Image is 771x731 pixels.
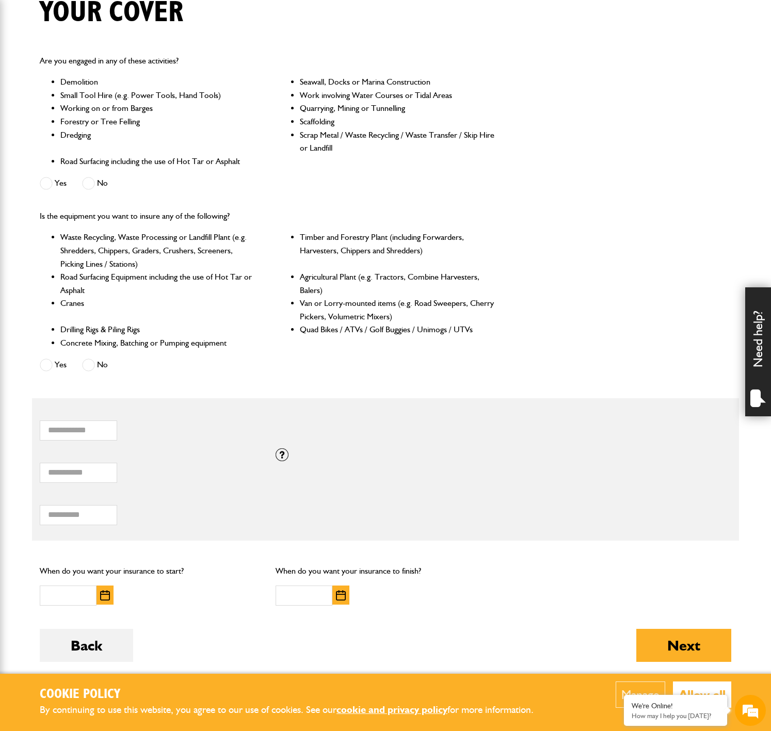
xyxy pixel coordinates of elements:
div: Need help? [745,287,771,416]
label: Yes [40,359,67,371]
p: By continuing to use this website, you agree to our use of cookies. See our for more information. [40,702,551,718]
p: When do you want your insurance to finish? [276,564,496,578]
div: Minimize live chat window [169,5,194,30]
label: No [82,177,108,190]
li: Agricultural Plant (e.g. Tractors, Combine Harvesters, Balers) [300,270,495,297]
div: Chat with us now [54,58,173,71]
p: Are you engaged in any of these activities? [40,54,495,68]
label: Yes [40,177,67,190]
li: Concrete Mixing, Batching or Pumping equipment [60,336,256,350]
p: When do you want your insurance to start? [40,564,260,578]
li: Dredging [60,128,256,155]
li: Cranes [60,297,256,323]
div: We're Online! [632,702,719,710]
button: Next [636,629,731,662]
em: Start Chat [140,318,187,332]
p: Is the equipment you want to insure any of the following? [40,209,495,223]
img: Choose date [336,590,346,600]
button: Back [40,629,133,662]
li: Scrap Metal / Waste Recycling / Waste Transfer / Skip Hire or Landfill [300,128,495,155]
li: Demolition [60,75,256,89]
input: Enter your phone number [13,156,188,179]
textarea: Type your message and hit 'Enter' [13,187,188,309]
li: Road Surfacing Equipment including the use of Hot Tar or Asphalt [60,270,256,297]
button: Allow all [673,681,731,708]
li: Small Tool Hire (e.g. Power Tools, Hand Tools) [60,89,256,102]
h2: Cookie Policy [40,687,551,703]
li: Road Surfacing including the use of Hot Tar or Asphalt [60,155,256,168]
li: Van or Lorry-mounted items (e.g. Road Sweepers, Cherry Pickers, Volumetric Mixers) [300,297,495,323]
li: Working on or from Barges [60,102,256,115]
li: Seawall, Docks or Marina Construction [300,75,495,89]
a: cookie and privacy policy [336,704,447,716]
li: Quarrying, Mining or Tunnelling [300,102,495,115]
li: Quad Bikes / ATVs / Golf Buggies / Unimogs / UTVs [300,323,495,336]
input: Enter your last name [13,95,188,118]
li: Waste Recycling, Waste Processing or Landfill Plant (e.g. Shredders, Chippers, Graders, Crushers,... [60,231,256,270]
button: Manage [616,681,665,708]
li: Drilling Rigs & Piling Rigs [60,323,256,336]
img: d_20077148190_company_1631870298795_20077148190 [18,57,43,72]
li: Timber and Forestry Plant (including Forwarders, Harvesters, Chippers and Shredders) [300,231,495,270]
p: How may I help you today? [632,712,719,720]
li: Forestry or Tree Felling [60,115,256,128]
label: No [82,359,108,371]
li: Work involving Water Courses or Tidal Areas [300,89,495,102]
li: Scaffolding [300,115,495,128]
input: Enter your email address [13,126,188,149]
img: Choose date [100,590,110,600]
